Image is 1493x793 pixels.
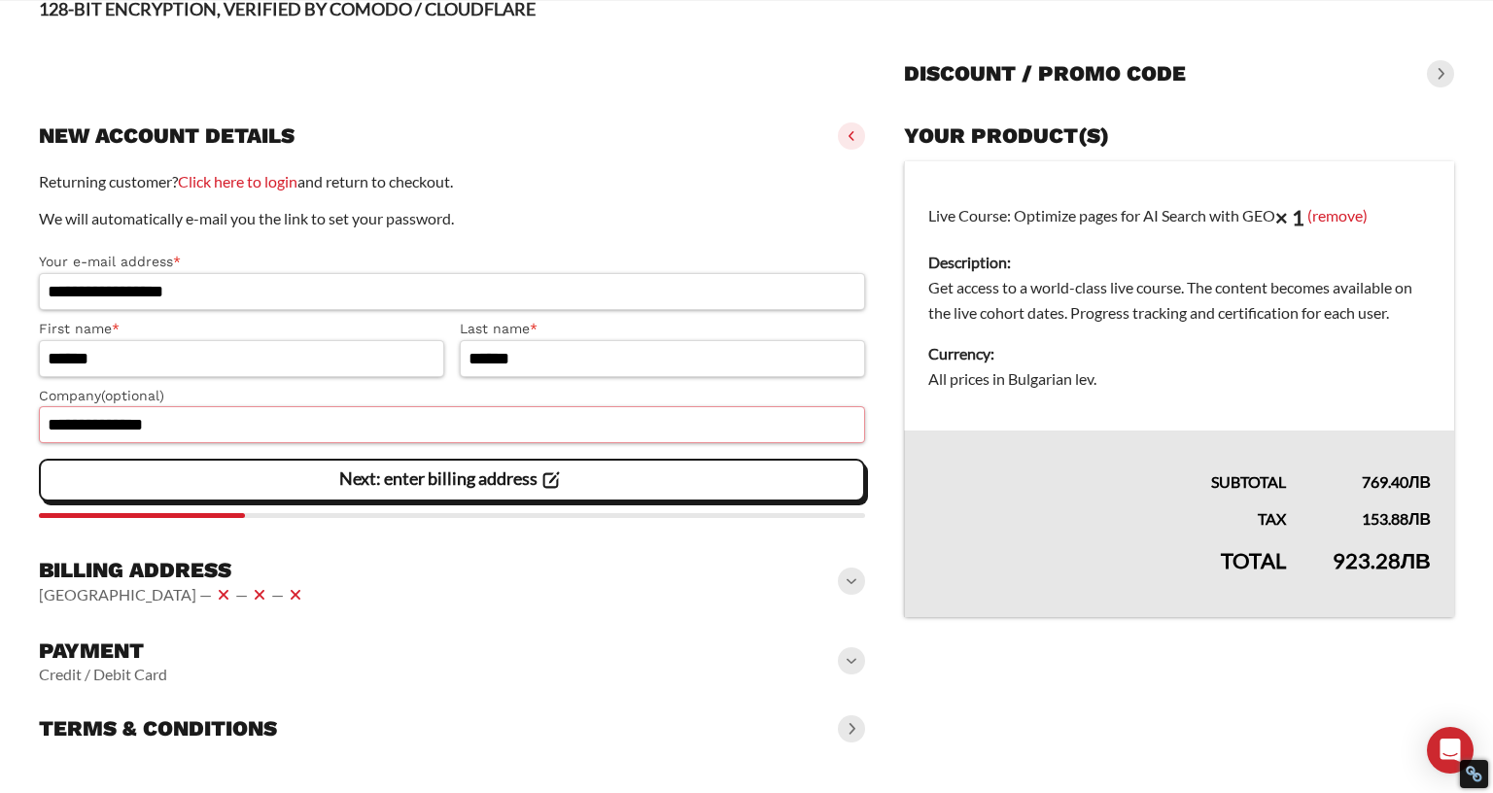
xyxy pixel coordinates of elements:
[101,388,164,403] span: (optional)
[1465,765,1483,783] div: Restore Info Box &#10;&#10;NoFollow Info:&#10; META-Robots NoFollow: &#09;false&#10; META-Robots ...
[39,459,865,501] vaadin-button: Next: enter billing address
[1408,509,1431,528] span: лв
[39,557,307,584] h3: Billing address
[904,161,1454,431] td: Live Course: Optimize pages for AI Search with GEO
[904,532,1309,617] th: Total
[928,341,1431,366] dt: Currency:
[39,122,295,150] h3: New account details
[460,318,865,340] label: Last name
[1408,472,1431,491] span: лв
[1401,547,1431,573] span: лв
[39,638,167,665] h3: Payment
[928,366,1431,392] dd: All prices in Bulgarian lev.
[39,206,865,231] p: We will automatically e-mail you the link to set your password.
[928,275,1431,326] dd: Get access to a world-class live course. The content becomes available on the live cohort dates. ...
[39,583,307,606] vaadin-horizontal-layout: [GEOGRAPHIC_DATA] — — —
[1362,509,1431,528] bdi: 153.88
[1275,204,1304,230] strong: × 1
[928,250,1431,275] dt: Description:
[178,172,297,190] a: Click here to login
[39,715,277,742] h3: Terms & conditions
[904,431,1309,495] th: Subtotal
[1333,547,1431,573] bdi: 923.28
[39,318,444,340] label: First name
[1362,472,1431,491] bdi: 769.40
[904,495,1309,532] th: Tax
[39,665,167,684] vaadin-horizontal-layout: Credit / Debit Card
[904,60,1186,87] h3: Discount / promo code
[1307,205,1368,224] a: (remove)
[39,169,865,194] p: Returning customer? and return to checkout.
[39,251,865,273] label: Your e-mail address
[1427,727,1474,774] div: Open Intercom Messenger
[39,385,865,407] label: Company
